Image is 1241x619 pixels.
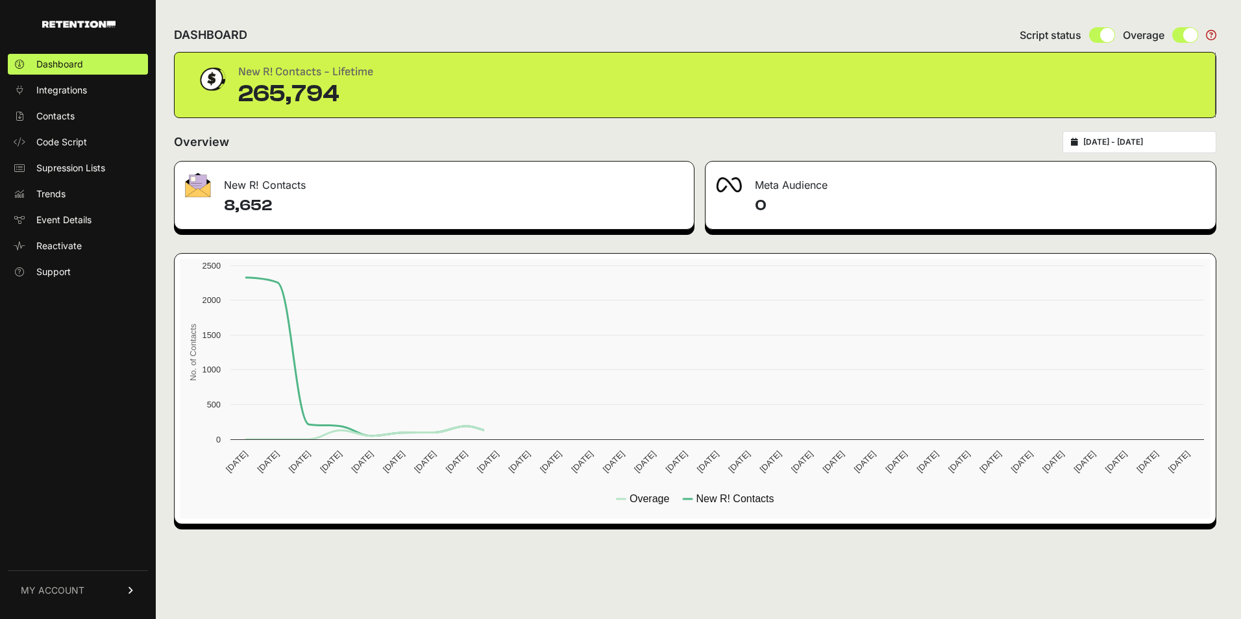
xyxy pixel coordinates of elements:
[758,449,783,474] text: [DATE]
[42,21,116,28] img: Retention.com
[224,449,249,474] text: [DATE]
[696,493,774,504] text: New R! Contacts
[8,132,148,152] a: Code Script
[444,449,469,474] text: [DATE]
[238,81,373,107] div: 265,794
[695,449,720,474] text: [DATE]
[8,80,148,101] a: Integrations
[663,449,689,474] text: [DATE]
[381,449,406,474] text: [DATE]
[755,195,1205,216] h4: 0
[203,330,221,340] text: 1500
[36,110,75,123] span: Contacts
[1166,449,1192,474] text: [DATE]
[318,449,343,474] text: [DATE]
[977,449,1003,474] text: [DATE]
[36,84,87,97] span: Integrations
[36,239,82,252] span: Reactivate
[1040,449,1066,474] text: [DATE]
[1020,27,1081,43] span: Script status
[216,435,221,444] text: 0
[8,54,148,75] a: Dashboard
[726,449,752,474] text: [DATE]
[238,63,373,81] div: New R! Contacts - Lifetime
[820,449,846,474] text: [DATE]
[255,449,280,474] text: [DATE]
[36,265,71,278] span: Support
[8,570,148,610] a: MY ACCOUNT
[36,188,66,200] span: Trends
[350,449,375,474] text: [DATE]
[569,449,595,474] text: [DATE]
[203,295,221,305] text: 2000
[915,449,940,474] text: [DATE]
[8,236,148,256] a: Reactivate
[8,261,148,282] a: Support
[207,400,221,409] text: 500
[601,449,626,474] text: [DATE]
[1135,449,1160,474] text: [DATE]
[507,449,532,474] text: [DATE]
[36,162,105,175] span: Supression Lists
[195,63,228,95] img: dollar-coin-05c43ed7efb7bc0c12610022525b4bbbb207c7efeef5aecc26f025e68dcafac9.png
[36,136,87,149] span: Code Script
[175,162,694,200] div: New R! Contacts
[412,449,437,474] text: [DATE]
[1123,27,1164,43] span: Overage
[224,195,683,216] h4: 8,652
[8,210,148,230] a: Event Details
[1103,449,1129,474] text: [DATE]
[203,261,221,271] text: 2500
[36,58,83,71] span: Dashboard
[174,26,247,44] h2: DASHBOARD
[789,449,815,474] text: [DATE]
[883,449,909,474] text: [DATE]
[21,584,84,597] span: MY ACCOUNT
[1009,449,1035,474] text: [DATE]
[174,133,229,151] h2: Overview
[946,449,972,474] text: [DATE]
[203,365,221,374] text: 1000
[852,449,878,474] text: [DATE]
[185,173,211,197] img: fa-envelope-19ae18322b30453b285274b1b8af3d052b27d846a4fbe8435d1a52b978f639a2.png
[632,449,657,474] text: [DATE]
[287,449,312,474] text: [DATE]
[188,324,198,381] text: No. of Contacts
[716,177,742,193] img: fa-meta-2f981b61bb99beabf952f7030308934f19ce035c18b003e963880cc3fabeebb7.png
[630,493,669,504] text: Overage
[1072,449,1097,474] text: [DATE]
[8,106,148,127] a: Contacts
[8,158,148,178] a: Supression Lists
[8,184,148,204] a: Trends
[36,213,92,226] span: Event Details
[475,449,500,474] text: [DATE]
[538,449,563,474] text: [DATE]
[706,162,1216,200] div: Meta Audience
